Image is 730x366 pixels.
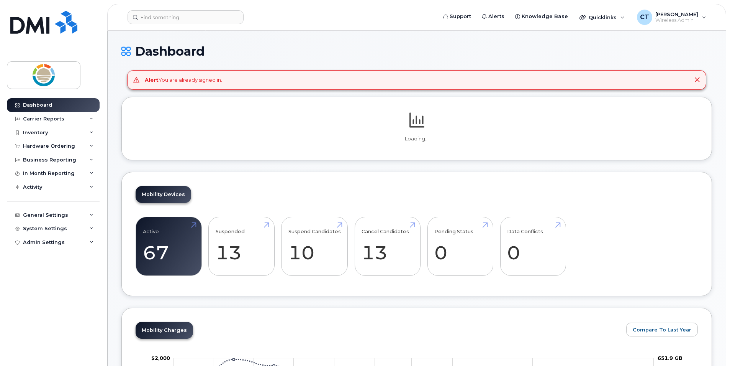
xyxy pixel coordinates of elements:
div: You are already signed in. [145,76,222,84]
a: Suspended 13 [216,221,267,272]
a: Mobility Devices [136,186,191,203]
tspan: $2,000 [151,355,170,361]
a: Pending Status 0 [434,221,486,272]
a: Data Conflicts 0 [507,221,559,272]
button: Compare To Last Year [626,323,698,336]
span: Compare To Last Year [633,326,691,333]
a: Cancel Candidates 13 [362,221,413,272]
a: Suspend Candidates 10 [288,221,341,272]
strong: Alert [145,77,159,83]
a: Mobility Charges [136,322,193,339]
p: Loading... [136,135,698,142]
tspan: 651.9 GB [658,355,683,361]
h1: Dashboard [121,45,712,58]
a: Active 67 [143,221,195,272]
g: $0 [151,355,170,361]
